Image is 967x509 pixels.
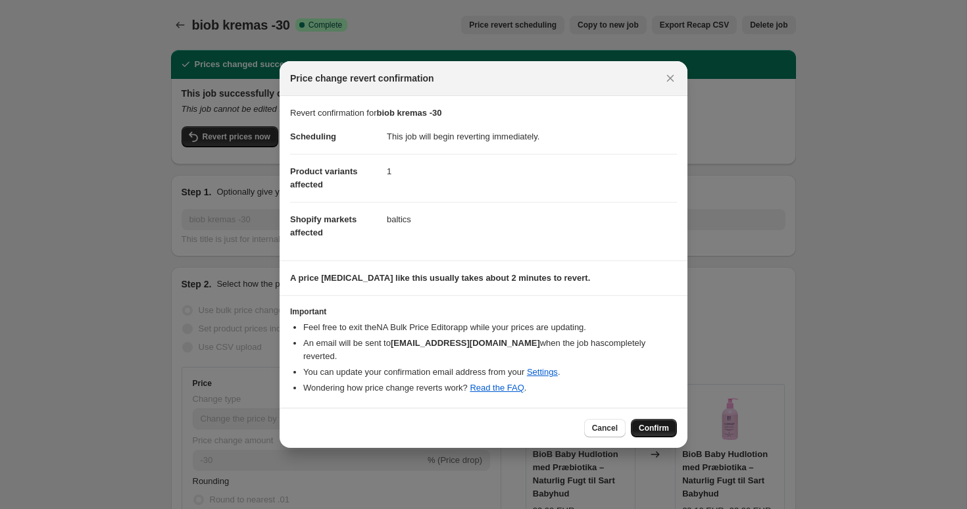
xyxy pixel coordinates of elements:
dd: baltics [387,202,677,237]
span: Shopify markets affected [290,214,357,237]
b: A price [MEDICAL_DATA] like this usually takes about 2 minutes to revert. [290,273,590,283]
span: Cancel [592,423,618,433]
b: biob kremas -30 [377,108,442,118]
li: Wondering how price change reverts work? . [303,381,677,395]
p: Revert confirmation for [290,107,677,120]
a: Settings [527,367,558,377]
h3: Important [290,306,677,317]
span: Scheduling [290,132,336,141]
button: Close [661,69,680,87]
li: You can update your confirmation email address from your . [303,366,677,379]
button: Cancel [584,419,626,437]
dd: 1 [387,154,677,189]
li: An email will be sent to when the job has completely reverted . [303,337,677,363]
button: Confirm [631,419,677,437]
a: Read the FAQ [470,383,524,393]
span: Confirm [639,423,669,433]
li: Feel free to exit the NA Bulk Price Editor app while your prices are updating. [303,321,677,334]
span: Price change revert confirmation [290,72,434,85]
dd: This job will begin reverting immediately. [387,120,677,154]
span: Product variants affected [290,166,358,189]
b: [EMAIL_ADDRESS][DOMAIN_NAME] [391,338,540,348]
